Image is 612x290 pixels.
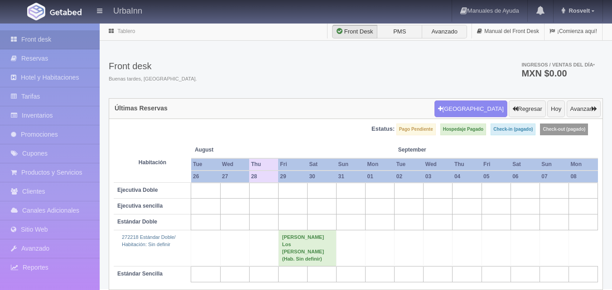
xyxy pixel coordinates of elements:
th: Wed [220,158,249,171]
img: Getabed [50,9,82,15]
strong: Habitación [139,159,166,166]
th: Mon [366,158,395,171]
th: 26 [191,171,220,183]
td: [PERSON_NAME] Los [PERSON_NAME] (Hab. Sin definir) [278,230,336,266]
th: Sun [540,158,569,171]
span: Ingresos / Ventas del día [521,62,595,67]
b: Estándar Doble [117,219,157,225]
th: 02 [395,171,424,183]
th: 30 [307,171,336,183]
a: 272218 Estándar Doble/Habitación: Sin definir [122,234,176,247]
button: Hoy [547,100,565,118]
img: Getabed [27,3,45,20]
a: Manual del Front Desk [472,23,544,40]
b: Ejecutiva sencilla [117,203,163,209]
th: 27 [220,171,249,183]
b: Ejecutiva Doble [117,187,158,193]
th: Sat [511,158,540,171]
label: Pago Pendiente [396,124,436,135]
label: Estatus: [371,125,395,133]
th: 04 [453,171,482,183]
th: 06 [511,171,540,183]
th: 31 [337,171,366,183]
th: Mon [569,158,598,171]
th: Tue [395,158,424,171]
span: September [398,146,449,154]
th: 29 [278,171,307,183]
label: Hospedaje Pagado [440,124,486,135]
h4: Últimas Reservas [115,105,168,112]
th: Sun [337,158,366,171]
th: Fri [278,158,307,171]
span: August [195,146,246,154]
th: Thu [249,158,278,171]
th: 28 [249,171,278,183]
th: 08 [569,171,598,183]
th: Tue [191,158,220,171]
a: ¡Comienza aquí! [545,23,602,40]
label: Check-in (pagado) [491,124,535,135]
th: Wed [424,158,453,171]
h3: Front desk [109,61,197,71]
h4: UrbaInn [113,5,142,16]
th: Thu [453,158,482,171]
button: Avanzar [567,100,601,118]
b: Estándar Sencilla [117,271,163,277]
label: Avanzado [422,25,467,38]
th: Fri [482,158,511,171]
span: Rosvelt [566,7,590,14]
button: [GEOGRAPHIC_DATA] [434,100,507,118]
span: Buenas tardes, [GEOGRAPHIC_DATA]. [109,76,197,83]
label: PMS [377,25,422,38]
th: 05 [482,171,511,183]
th: 07 [540,171,569,183]
th: 01 [366,171,395,183]
h3: MXN $0.00 [521,69,595,78]
label: Check-out (pagado) [540,124,588,135]
button: Regresar [509,100,545,118]
a: Tablero [117,28,135,34]
label: Front Desk [332,25,377,38]
th: Sat [307,158,336,171]
th: 03 [424,171,453,183]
